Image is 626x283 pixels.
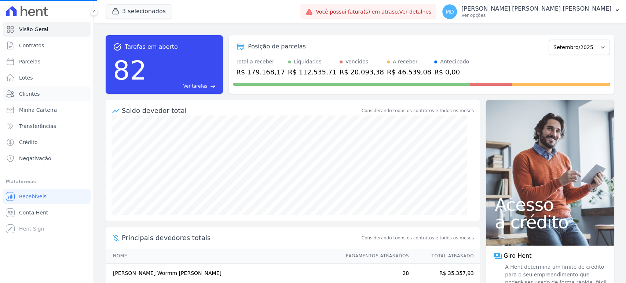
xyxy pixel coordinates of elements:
th: Nome [106,249,339,264]
span: Conta Hent [19,209,48,216]
div: A receber [393,58,418,66]
button: MD [PERSON_NAME] [PERSON_NAME] [PERSON_NAME] Ver opções [436,1,626,22]
div: R$ 179.168,17 [236,67,285,77]
a: Negativação [3,151,91,166]
span: task_alt [113,43,122,51]
a: Clientes [3,87,91,101]
a: Minha Carteira [3,103,91,117]
span: east [210,84,216,89]
a: Lotes [3,70,91,85]
a: Conta Hent [3,205,91,220]
div: R$ 0,00 [434,67,469,77]
span: Principais devedores totais [122,233,360,243]
th: Pagamentos Atrasados [339,249,409,264]
th: Total Atrasado [409,249,480,264]
div: Plataformas [6,177,88,186]
p: Ver opções [461,12,611,18]
div: R$ 112.535,71 [288,67,337,77]
div: Total a receber [236,58,285,66]
a: Visão Geral [3,22,91,37]
span: Contratos [19,42,44,49]
span: Giro Hent [504,251,531,260]
span: a crédito [495,213,605,231]
span: Você possui fatura(s) em atraso. [316,8,431,16]
button: 3 selecionados [106,4,172,18]
a: Transferências [3,119,91,133]
p: [PERSON_NAME] [PERSON_NAME] [PERSON_NAME] [461,5,611,12]
div: Considerando todos os contratos e todos os meses [362,107,474,114]
span: Ver tarefas [183,83,207,89]
span: Lotes [19,74,33,81]
span: Acesso [495,196,605,213]
div: Saldo devedor total [122,106,360,115]
a: Parcelas [3,54,91,69]
a: Recebíveis [3,189,91,204]
div: Vencidos [345,58,368,66]
span: Negativação [19,155,51,162]
div: Liquidados [294,58,322,66]
a: Contratos [3,38,91,53]
a: Ver detalhes [399,9,432,15]
div: Antecipado [440,58,469,66]
div: 82 [113,51,147,89]
span: Clientes [19,90,40,98]
div: R$ 46.539,08 [387,67,431,77]
span: Transferências [19,122,56,130]
a: Crédito [3,135,91,150]
div: Posição de parcelas [248,42,306,51]
span: Considerando todos os contratos e todos os meses [362,235,474,241]
a: Ver tarefas east [150,83,216,89]
div: R$ 20.093,38 [340,67,384,77]
span: Visão Geral [19,26,48,33]
span: Crédito [19,139,38,146]
span: Recebíveis [19,193,47,200]
span: Parcelas [19,58,40,65]
span: Minha Carteira [19,106,57,114]
span: Tarefas em aberto [125,43,178,51]
span: MD [446,9,454,14]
